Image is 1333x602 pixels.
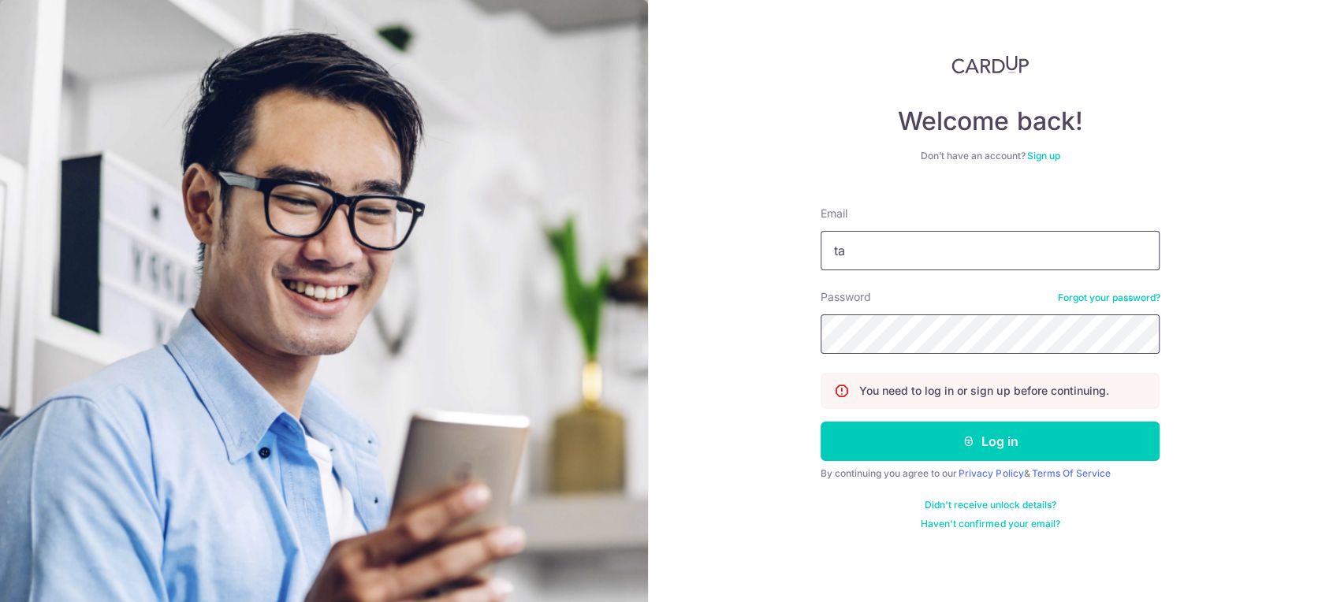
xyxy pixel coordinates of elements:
input: Enter your Email [821,231,1160,270]
a: Terms Of Service [1031,467,1110,479]
button: Log in [821,422,1160,461]
p: You need to log in or sign up before continuing. [859,383,1108,399]
div: By continuing you agree to our & [821,467,1160,480]
a: Didn't receive unlock details? [925,499,1056,511]
div: Don’t have an account? [821,150,1160,162]
a: Sign up [1027,150,1060,162]
img: CardUp Logo [951,55,1029,74]
a: Forgot your password? [1057,292,1160,304]
label: Email [821,206,847,221]
h4: Welcome back! [821,106,1160,137]
a: Privacy Policy [959,467,1023,479]
a: Haven't confirmed your email? [921,518,1059,530]
label: Password [821,289,871,305]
